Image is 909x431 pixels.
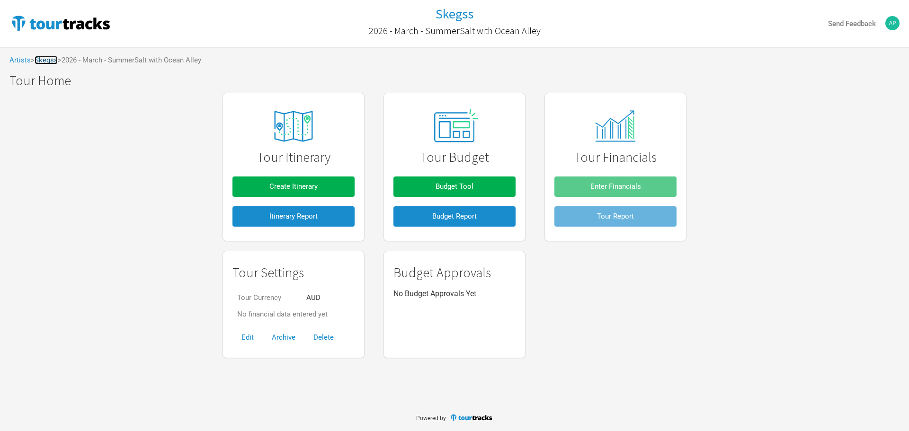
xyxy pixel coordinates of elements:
[269,182,318,191] span: Create Itinerary
[269,212,318,220] span: Itinerary Report
[432,212,477,220] span: Budget Report
[393,265,516,280] h1: Budget Approvals
[232,176,355,197] button: Create Itinerary
[232,306,332,323] td: No financial data entered yet
[828,19,876,28] strong: Send Feedback
[436,182,473,191] span: Budget Tool
[393,206,516,227] button: Budget Report
[436,7,473,21] a: Skegss
[554,206,677,227] button: Tour Report
[393,176,516,197] button: Budget Tool
[232,206,355,227] button: Itinerary Report
[263,327,304,348] button: Archive
[436,5,473,22] h1: Skegss
[58,57,201,64] span: > 2026 - March - SummerSalt with Ocean Alley
[232,327,263,348] button: Edit
[393,150,516,165] h1: Tour Budget
[450,413,493,422] img: TourTracks
[9,73,909,88] h1: Tour Home
[35,56,58,64] a: Skegss
[369,21,541,41] a: 2026 - March - SummerSalt with Ocean Alley
[554,176,677,197] button: Enter Financials
[416,415,446,422] span: Powered by
[590,182,641,191] span: Enter Financials
[590,110,641,142] img: tourtracks_14_icons_monitor.svg
[232,150,355,165] h1: Tour Itinerary
[554,150,677,165] h1: Tour Financials
[393,202,516,231] a: Budget Report
[302,290,332,306] td: AUD
[232,202,355,231] a: Itinerary Report
[9,14,112,33] img: TourTracks
[232,172,355,202] a: Create Itinerary
[885,16,900,30] img: Alexander
[393,290,516,298] p: No Budget Approvals Yet
[597,212,634,220] span: Tour Report
[258,104,329,149] img: tourtracks_icons_FA_06_icons_itinerary.svg
[31,57,58,64] span: >
[369,26,541,36] h2: 2026 - March - SummerSalt with Ocean Alley
[232,290,302,306] td: Tour Currency
[232,333,263,342] a: Edit
[393,172,516,202] a: Budget Tool
[554,202,677,231] a: Tour Report
[9,56,31,64] a: Artists
[554,172,677,202] a: Enter Financials
[232,265,355,280] h1: Tour Settings
[423,106,486,146] img: tourtracks_02_icon_presets.svg
[304,327,343,348] button: Delete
